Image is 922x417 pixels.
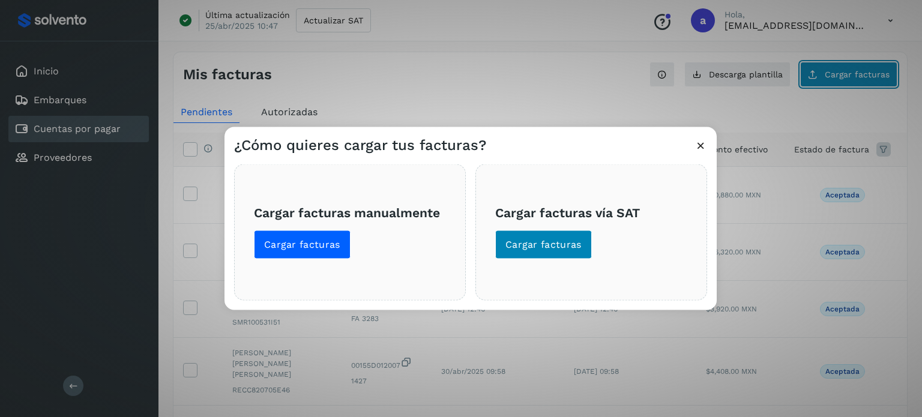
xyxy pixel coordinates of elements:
h3: Cargar facturas vía SAT [495,205,687,220]
h3: ¿Cómo quieres cargar tus facturas? [234,136,486,154]
span: Cargar facturas [264,238,340,251]
button: Cargar facturas [254,230,351,259]
span: Cargar facturas [505,238,582,251]
h3: Cargar facturas manualmente [254,205,446,220]
button: Cargar facturas [495,230,592,259]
